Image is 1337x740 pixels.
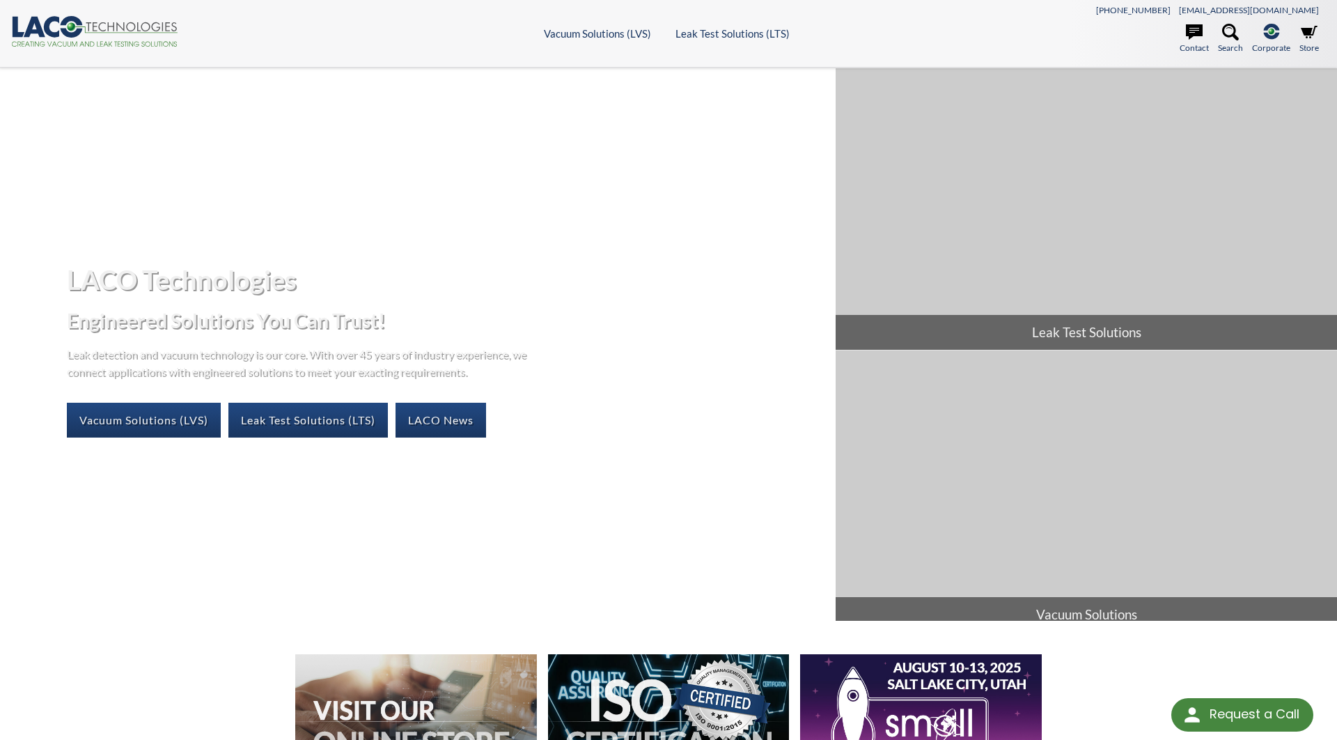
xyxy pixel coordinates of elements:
[67,263,824,297] h1: LACO Technologies
[67,403,221,438] a: Vacuum Solutions (LVS)
[396,403,486,438] a: LACO News
[836,68,1337,350] a: Leak Test Solutions
[836,350,1337,632] a: Vacuum Solutions
[67,308,824,334] h2: Engineered Solutions You Can Trust!
[1252,41,1290,54] span: Corporate
[1171,698,1313,732] div: Request a Call
[1179,5,1319,15] a: [EMAIL_ADDRESS][DOMAIN_NAME]
[67,345,533,380] p: Leak detection and vacuum technology is our core. With over 45 years of industry experience, we c...
[544,27,651,40] a: Vacuum Solutions (LVS)
[1210,698,1299,730] div: Request a Call
[1180,24,1209,54] a: Contact
[1096,5,1171,15] a: [PHONE_NUMBER]
[228,403,388,438] a: Leak Test Solutions (LTS)
[836,315,1337,350] span: Leak Test Solutions
[1218,24,1243,54] a: Search
[1181,704,1203,726] img: round button
[675,27,790,40] a: Leak Test Solutions (LTS)
[836,597,1337,632] span: Vacuum Solutions
[1299,24,1319,54] a: Store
